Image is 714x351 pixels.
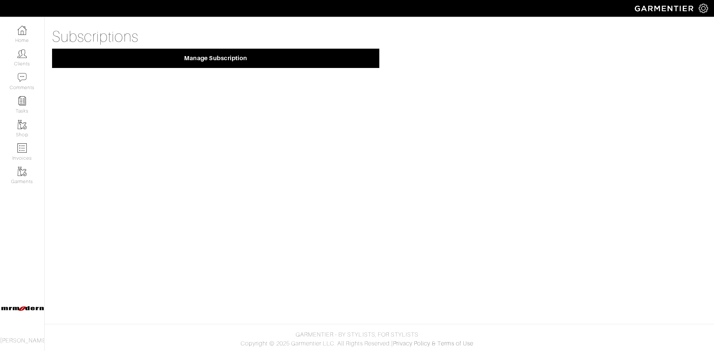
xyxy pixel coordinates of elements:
[58,55,373,62] span: Manage Subscription
[17,73,27,82] img: comment-icon-a0a6a9ef722e966f86d9cbdc48e553b5cf19dbc54f86b18d962a5391bc8f6eb6.png
[17,96,27,105] img: reminder-icon-8004d30b9f0a5d33ae49ab947aed9ed385cf756f9e5892f1edd6e32f2345188e.png
[699,4,708,13] img: gear-icon-white-bd11855cb880d31180b6d7d6211b90ccbf57a29d726f0c71d8c61bd08dd39cc2.png
[393,340,473,347] a: Privacy Policy & Terms of Use
[631,2,699,15] img: garmentier-logo-header-white-b43fb05a5012e4ada735d5af1a66efaba907eab6374d6393d1fbf88cb4ef424d.png
[17,49,27,58] img: clients-icon-6bae9207a08558b7cb47a8932f037763ab4055f8c8b6bfacd5dc20c3e0201464.png
[17,26,27,35] img: dashboard-icon-dbcd8f5a0b271acd01030246c82b418ddd0df26cd7fceb0bd07c9910d44c42f6.png
[52,49,379,68] button: Manage Subscription
[17,143,27,153] img: orders-icon-0abe47150d42831381b5fb84f609e132dff9fe21cb692f30cb5eec754e2cba89.png
[17,167,27,176] img: garments-icon-b7da505a4dc4fd61783c78ac3ca0ef83fa9d6f193b1c9dc38574b1d14d53ca28.png
[241,340,391,347] span: Copyright © 2025 Garmentier LLC. All Rights Reserved.
[52,28,707,46] h1: Subscriptions
[17,120,27,129] img: garments-icon-b7da505a4dc4fd61783c78ac3ca0ef83fa9d6f193b1c9dc38574b1d14d53ca28.png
